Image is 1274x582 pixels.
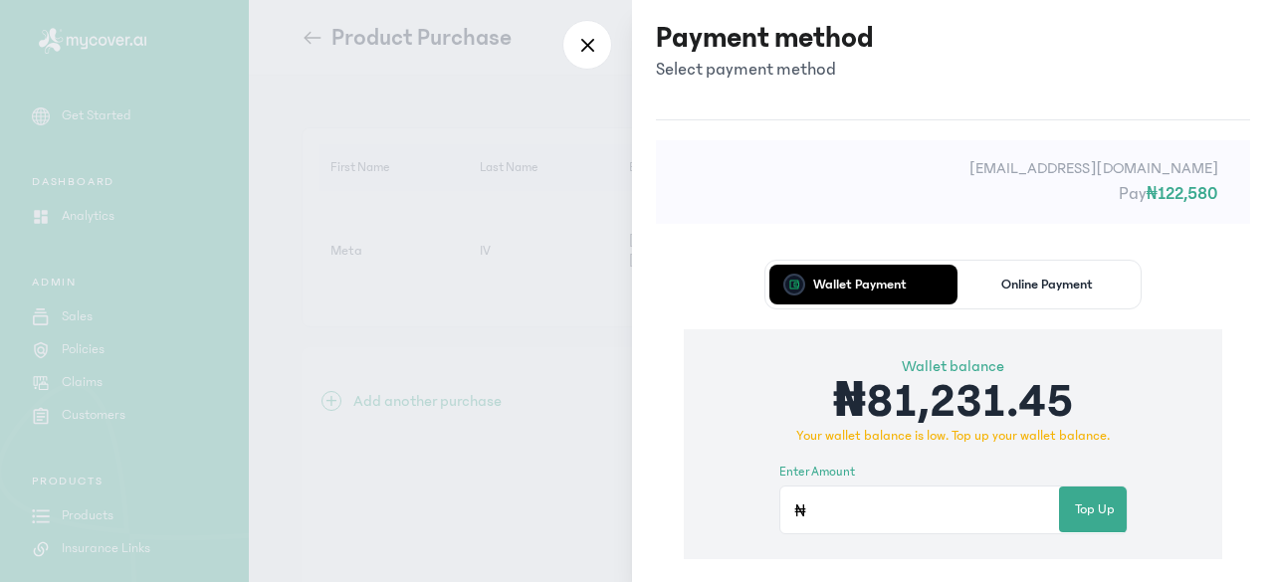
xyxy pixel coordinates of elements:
[779,463,855,483] label: Enter amount
[779,426,1128,447] p: Your wallet balance is low. Top up your wallet balance.
[688,180,1218,208] p: Pay
[813,278,907,291] p: Wallet Payment
[779,354,1128,378] p: Wallet balance
[1147,184,1218,204] span: ₦122,580
[769,265,950,304] button: Wallet Payment
[1001,278,1093,291] p: Online Payment
[656,20,874,56] h3: Payment method
[1075,499,1115,520] span: Top Up
[779,378,1128,426] p: ₦81,231.45
[688,156,1218,180] p: [EMAIL_ADDRESS][DOMAIN_NAME]
[656,56,874,84] p: Select payment method
[957,265,1138,304] button: Online Payment
[1059,486,1131,532] button: Top Up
